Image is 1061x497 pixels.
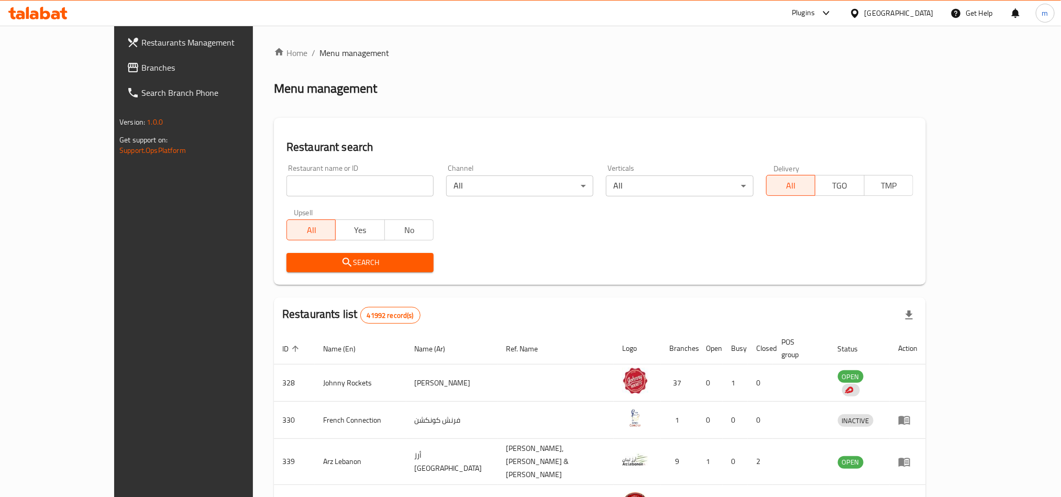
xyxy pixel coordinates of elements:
[118,55,291,80] a: Branches
[748,402,773,439] td: 0
[622,447,648,473] img: Arz Lebanon
[838,414,874,427] div: INACTIVE
[820,178,860,193] span: TGO
[274,80,377,97] h2: Menu management
[606,175,753,196] div: All
[384,219,434,240] button: No
[118,30,291,55] a: Restaurants Management
[622,368,648,394] img: Johnny Rockets
[661,439,698,485] td: 9
[295,256,425,269] span: Search
[406,365,498,402] td: [PERSON_NAME]
[844,385,854,395] img: delivery hero logo
[335,219,384,240] button: Yes
[498,439,614,485] td: [PERSON_NAME],[PERSON_NAME] & [PERSON_NAME]
[506,343,551,355] span: Ref. Name
[406,439,498,485] td: أرز [GEOGRAPHIC_DATA]
[118,80,291,105] a: Search Branch Phone
[838,415,874,427] span: INACTIVE
[291,223,331,238] span: All
[315,439,406,485] td: Arz Lebanon
[698,365,723,402] td: 0
[698,333,723,365] th: Open
[286,219,336,240] button: All
[838,456,864,469] div: OPEN
[661,365,698,402] td: 37
[622,405,648,431] img: French Connection
[838,343,872,355] span: Status
[815,175,864,196] button: TGO
[698,439,723,485] td: 1
[614,333,661,365] th: Logo
[723,402,748,439] td: 0
[781,336,817,361] span: POS group
[119,143,186,157] a: Support.OpsPlatform
[748,439,773,485] td: 2
[723,365,748,402] td: 1
[792,7,815,19] div: Plugins
[119,133,168,147] span: Get support on:
[771,178,811,193] span: All
[360,307,421,324] div: Total records count
[897,303,922,328] div: Export file
[361,311,420,321] span: 41992 record(s)
[898,456,918,468] div: Menu
[119,115,145,129] span: Version:
[748,365,773,402] td: 0
[661,333,698,365] th: Branches
[869,178,909,193] span: TMP
[446,175,593,196] div: All
[312,47,315,59] li: /
[147,115,163,129] span: 1.0.0
[315,402,406,439] td: French Connection
[389,223,429,238] span: No
[286,253,434,272] button: Search
[141,86,283,99] span: Search Branch Phone
[406,402,498,439] td: فرنش كونكشن
[319,47,389,59] span: Menu management
[723,439,748,485] td: 0
[274,47,926,59] nav: breadcrumb
[864,175,913,196] button: TMP
[274,365,315,402] td: 328
[282,306,421,324] h2: Restaurants list
[274,439,315,485] td: 339
[698,402,723,439] td: 0
[838,371,864,383] span: OPEN
[141,61,283,74] span: Branches
[766,175,815,196] button: All
[315,365,406,402] td: Johnny Rockets
[1042,7,1048,19] span: m
[286,139,913,155] h2: Restaurant search
[340,223,380,238] span: Yes
[415,343,459,355] span: Name (Ar)
[141,36,283,49] span: Restaurants Management
[323,343,369,355] span: Name (En)
[838,370,864,383] div: OPEN
[748,333,773,365] th: Closed
[773,164,800,172] label: Delivery
[890,333,926,365] th: Action
[842,384,860,396] div: Indicates that the vendor menu management has been moved to DH Catalog service
[282,343,302,355] span: ID
[865,7,934,19] div: [GEOGRAPHIC_DATA]
[661,402,698,439] td: 1
[838,456,864,468] span: OPEN
[274,402,315,439] td: 330
[286,175,434,196] input: Search for restaurant name or ID..
[294,209,313,216] label: Upsell
[898,414,918,426] div: Menu
[723,333,748,365] th: Busy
